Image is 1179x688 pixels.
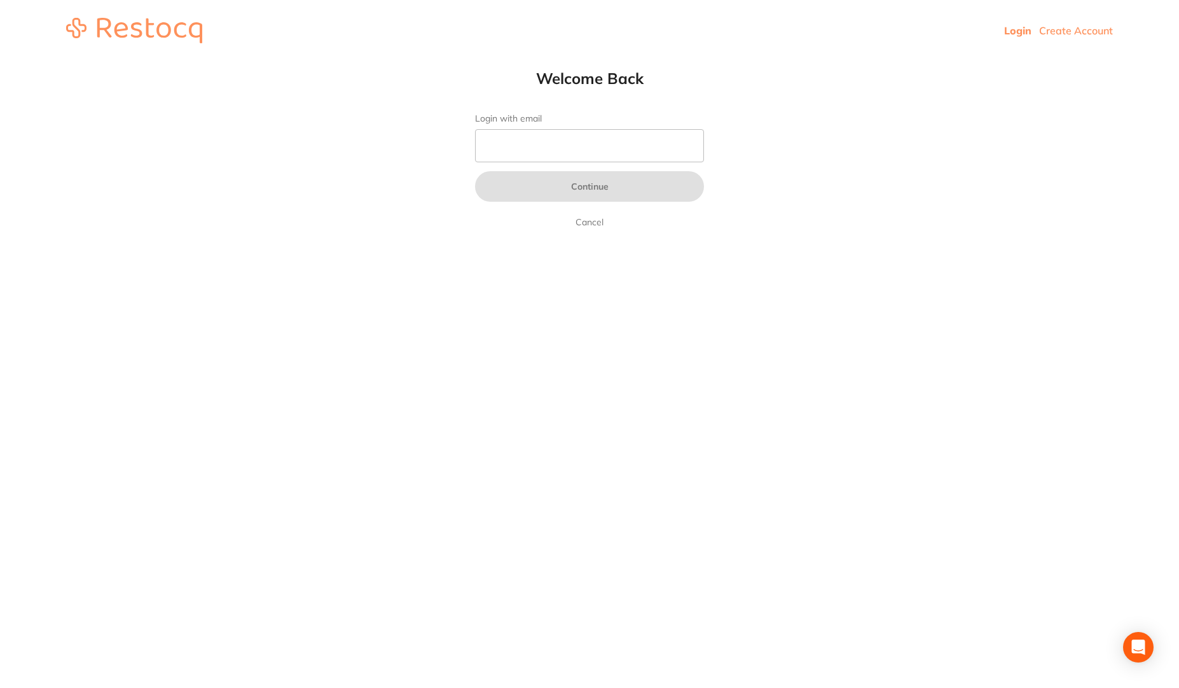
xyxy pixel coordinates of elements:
a: Login [1004,24,1031,37]
label: Login with email [475,113,704,124]
button: Continue [475,171,704,202]
h1: Welcome Back [450,69,729,88]
a: Create Account [1039,24,1113,37]
img: restocq_logo.svg [66,18,202,43]
a: Cancel [573,214,606,230]
div: Open Intercom Messenger [1123,632,1154,663]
